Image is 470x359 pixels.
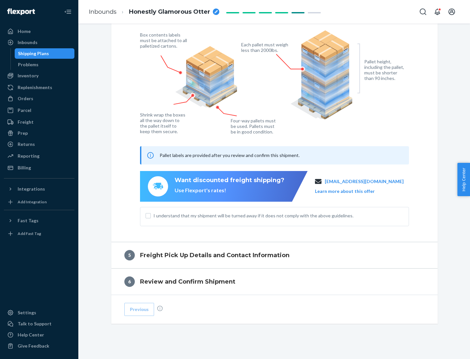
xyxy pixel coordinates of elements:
a: Freight [4,117,74,127]
a: Orders [4,93,74,104]
div: Inbounds [18,39,38,46]
a: Add Fast Tag [4,228,74,239]
button: Open account menu [445,5,458,18]
button: Help Center [457,163,470,196]
div: Add Fast Tag [18,231,41,236]
div: Problems [18,61,39,68]
div: Home [18,28,31,35]
div: Help Center [18,332,44,338]
a: Problems [15,59,75,70]
div: Replenishments [18,84,52,91]
div: Returns [18,141,35,148]
figcaption: Shrink wrap the boxes all the way down to the pallet itself to keep them secure. [140,112,187,134]
div: Use Flexport's rates! [175,187,284,194]
span: Honestly Glamorous Otter [129,8,210,16]
a: Billing [4,163,74,173]
div: Reporting [18,153,39,159]
button: Fast Tags [4,215,74,226]
div: Settings [18,309,36,316]
a: Replenishments [4,82,74,93]
div: 6 [124,276,135,287]
button: Previous [124,303,154,316]
div: Give Feedback [18,343,49,349]
div: Talk to Support [18,320,52,327]
span: I understand that my shipment will be turned away if it does not comply with the above guidelines. [153,212,403,219]
a: Settings [4,307,74,318]
figcaption: Four-way pallets must be used. Pallets must be in good condition. [231,118,276,134]
a: Inbounds [89,8,117,15]
div: Want discounted freight shipping? [175,176,284,185]
div: Orders [18,95,33,102]
h4: Review and Confirm Shipment [140,277,235,286]
a: Add Integration [4,197,74,207]
button: Close Navigation [61,5,74,18]
div: Fast Tags [18,217,39,224]
button: Learn more about this offer [315,188,375,195]
figcaption: Pallet height, including the pallet, must be shorter than 90 inches. [364,59,407,81]
div: Parcel [18,107,31,114]
div: Integrations [18,186,45,192]
div: 5 [124,250,135,260]
button: Open Search Box [416,5,430,18]
div: Billing [18,164,31,171]
div: Add Integration [18,199,47,205]
a: Parcel [4,105,74,116]
button: 5Freight Pick Up Details and Contact Information [111,242,438,268]
a: Reporting [4,151,74,161]
a: Home [4,26,74,37]
h4: Freight Pick Up Details and Contact Information [140,251,290,259]
a: Inventory [4,70,74,81]
div: Inventory [18,72,39,79]
img: Flexport logo [7,8,35,15]
button: 6Review and Confirm Shipment [111,269,438,295]
a: Returns [4,139,74,149]
a: Prep [4,128,74,138]
figcaption: Each pallet must weigh less than 2000lbs. [241,42,290,53]
a: Talk to Support [4,319,74,329]
button: Open notifications [431,5,444,18]
div: Prep [18,130,28,136]
div: Freight [18,119,34,125]
div: Shipping Plans [18,50,49,57]
a: [EMAIL_ADDRESS][DOMAIN_NAME] [325,178,404,185]
figcaption: Box contents labels must be attached to all palletized cartons. [140,32,189,49]
button: Integrations [4,184,74,194]
input: I understand that my shipment will be turned away if it does not comply with the above guidelines. [146,213,151,218]
span: Pallet labels are provided after you review and confirm this shipment. [160,152,300,158]
a: Shipping Plans [15,48,75,59]
a: Inbounds [4,37,74,48]
ol: breadcrumbs [84,2,225,22]
a: Help Center [4,330,74,340]
button: Give Feedback [4,341,74,351]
